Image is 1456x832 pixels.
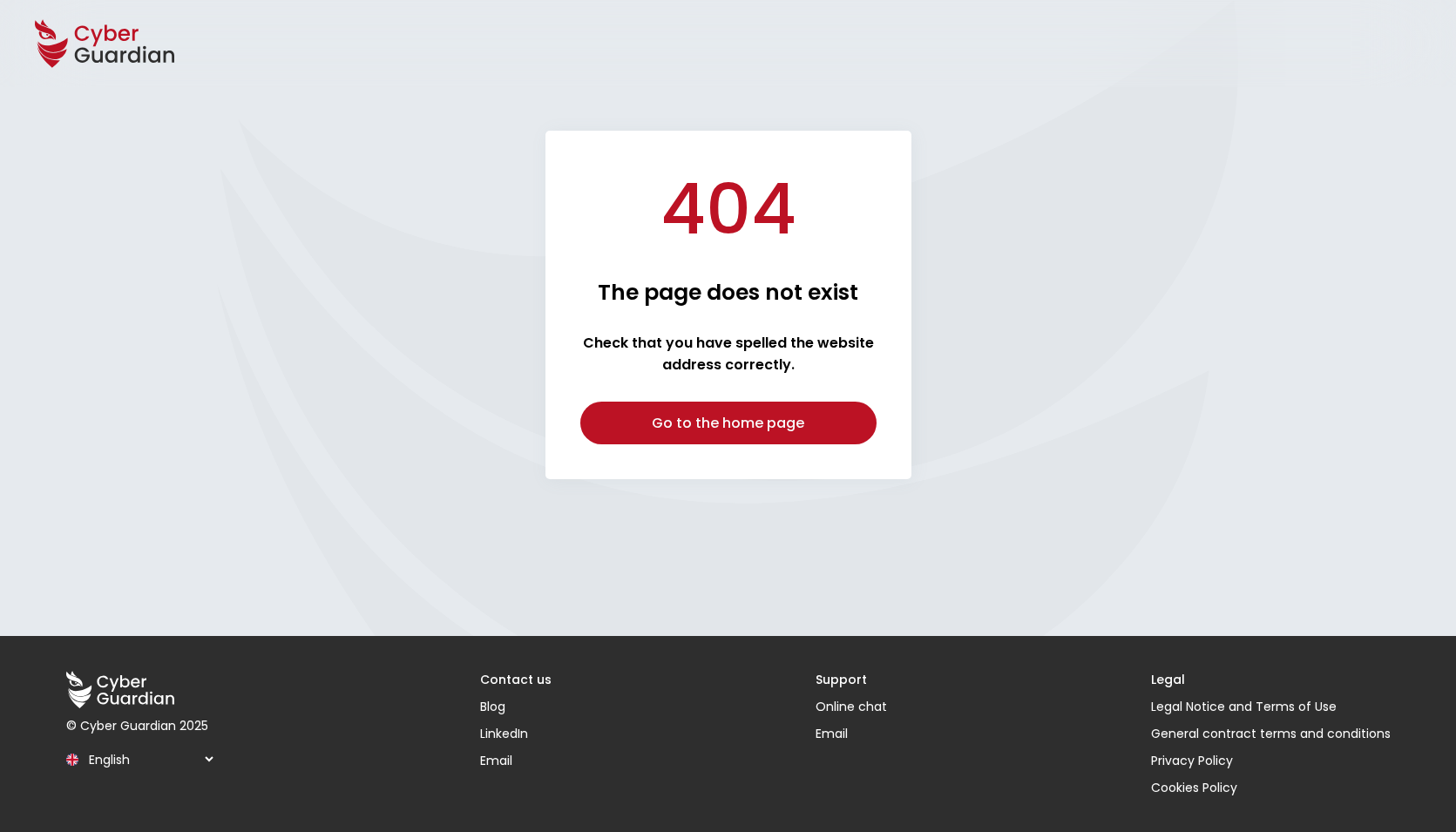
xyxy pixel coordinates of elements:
[660,166,796,253] h1: 404
[480,698,552,716] a: Blog
[480,671,552,689] h3: Contact us
[1151,698,1391,716] a: Legal Notice and Terms of Use
[1151,752,1391,770] a: Privacy Policy
[480,725,552,743] a: LinkedIn
[583,333,874,375] strong: Check that you have spelled the website address correctly.
[480,752,552,770] a: Email
[816,698,887,716] button: Online chat
[1151,779,1391,797] button: Cookies Policy
[816,725,887,743] a: Email
[816,671,887,689] h3: Support
[1151,671,1391,689] h3: Legal
[66,717,216,735] p: © Cyber Guardian 2025
[580,402,877,444] a: Go to the home page
[598,279,858,306] h2: The page does not exist
[1151,725,1391,743] a: General contract terms and conditions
